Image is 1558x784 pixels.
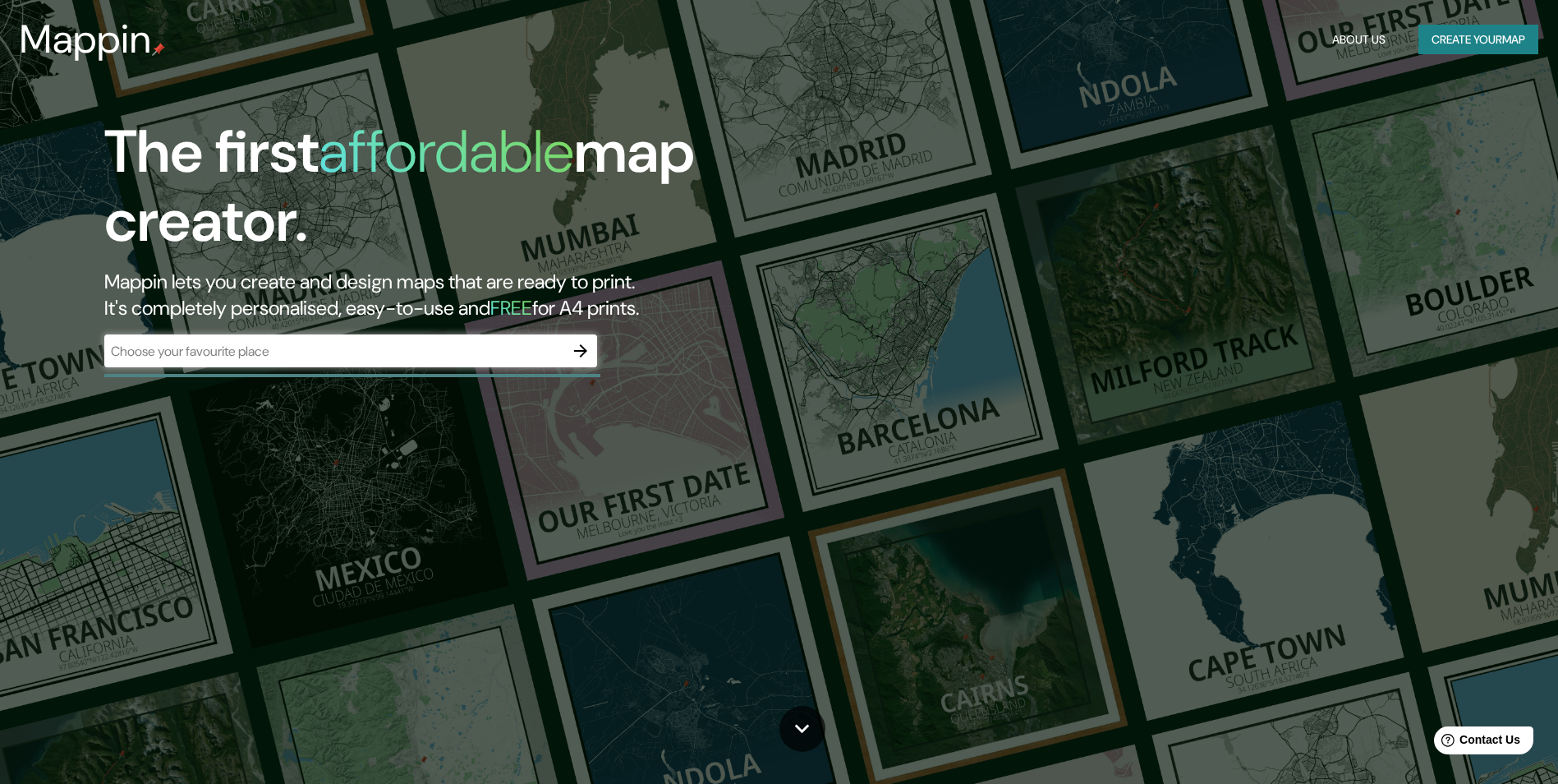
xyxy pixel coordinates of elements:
[104,269,884,321] h2: Mappin lets you create and design maps that are ready to print. It's completely personalised, eas...
[1412,720,1540,766] iframe: Help widget launcher
[104,118,884,269] h1: The first map creator.
[1326,25,1392,55] button: About Us
[490,295,532,321] h5: FREE
[104,342,564,361] input: Choose your favourite place
[1418,25,1538,55] button: Create yourmap
[20,16,152,62] h3: Mappin
[152,43,165,56] img: mappin-pin
[319,113,574,190] h1: affordable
